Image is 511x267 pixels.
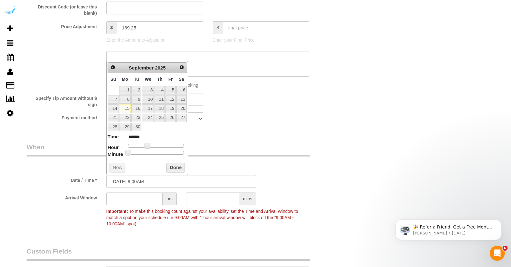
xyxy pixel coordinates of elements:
[179,65,184,70] span: Next
[27,142,310,157] legend: When
[106,21,117,34] span: $
[223,21,309,34] input: final price
[122,77,128,82] span: Monday
[177,63,186,72] a: Next
[108,114,119,122] a: 21
[142,86,154,95] a: 3
[213,37,310,43] p: Enter your Final Price
[154,104,165,113] a: 18
[154,95,165,104] a: 11
[108,104,119,113] a: 14
[108,95,119,104] a: 7
[168,77,173,82] span: Friday
[22,21,102,30] label: Price Adjustment
[176,95,187,104] a: 13
[108,123,119,131] a: 28
[176,114,187,122] a: 27
[119,95,131,104] a: 8
[154,114,165,122] a: 25
[503,246,508,251] span: 6
[106,209,298,226] span: To make this booking count against your availability, set the Time and Arrival Window to match a ...
[131,95,141,104] a: 9
[110,65,115,70] span: Prev
[119,104,131,113] a: 15
[119,86,131,95] a: 1
[106,37,203,43] p: Enter the Amount to Adjust, or
[119,123,131,131] a: 29
[131,123,141,131] a: 30
[106,209,128,214] strong: Important:
[165,114,175,122] a: 26
[176,104,187,113] a: 20
[155,65,166,70] span: 2025
[176,86,187,95] a: 6
[109,63,117,72] a: Prev
[131,104,141,113] a: 16
[108,151,123,159] dt: Minute
[179,77,184,82] span: Saturday
[109,163,125,173] button: Now
[129,65,154,70] span: September
[490,246,505,261] iframe: Intercom live chat
[145,77,151,82] span: Wednesday
[4,6,16,15] img: Automaid Logo
[165,86,175,95] a: 5
[386,206,511,250] iframe: Intercom notifications message
[22,2,102,16] label: Discount Code (or leave this blank)
[157,77,162,82] span: Thursday
[106,175,256,188] input: MM/DD/YYYY HH:MM
[163,193,176,205] span: hrs
[110,77,116,82] span: Sunday
[22,193,102,201] label: Arrival Window
[22,175,102,183] label: Date / Time *
[142,104,154,113] a: 17
[108,133,119,141] dt: Time
[27,247,310,261] legend: Custom Fields
[165,104,175,113] a: 19
[131,86,141,95] a: 2
[239,193,256,205] span: mins
[166,163,185,173] button: Done
[154,86,165,95] a: 4
[213,21,223,34] span: $
[142,114,154,122] a: 24
[22,93,102,108] label: Specify Tip Amount without $ sign
[142,95,154,104] a: 10
[119,114,131,122] a: 22
[134,77,139,82] span: Tuesday
[108,144,119,152] dt: Hour
[131,114,141,122] a: 23
[165,95,175,104] a: 12
[22,112,102,121] label: Payment method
